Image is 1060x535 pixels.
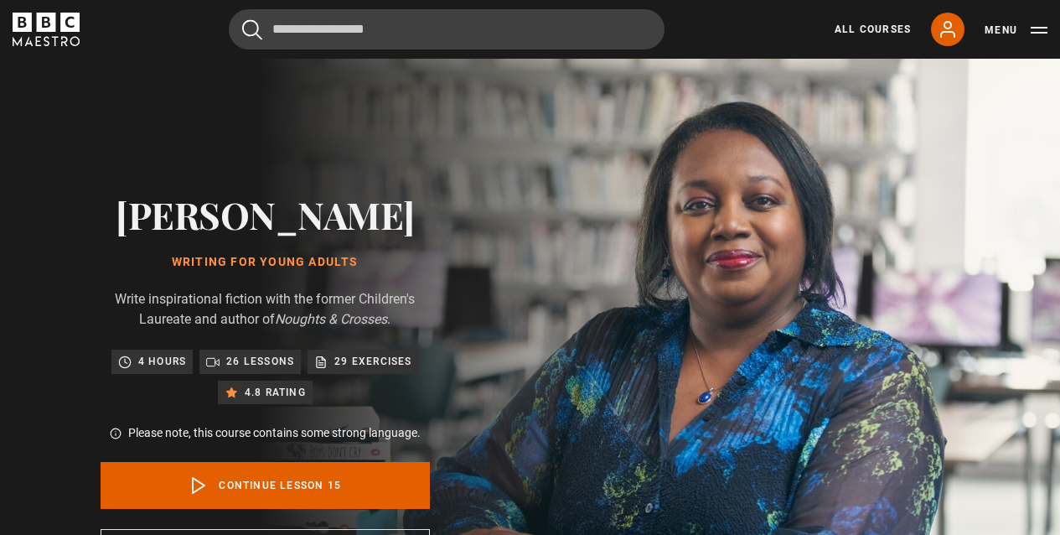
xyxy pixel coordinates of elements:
[138,353,186,370] p: 4 hours
[101,256,430,269] h1: Writing for Young Adults
[101,462,430,509] a: Continue lesson 15
[835,22,911,37] a: All Courses
[275,311,387,327] i: Noughts & Crosses
[985,22,1047,39] button: Toggle navigation
[101,289,430,330] p: Write inspirational fiction with the former Children's Laureate and author of .
[13,13,80,46] svg: BBC Maestro
[128,424,421,442] p: Please note, this course contains some strong language.
[226,353,294,370] p: 26 lessons
[334,353,411,370] p: 29 exercises
[242,19,262,40] button: Submit the search query
[229,9,664,49] input: Search
[101,193,430,236] h2: [PERSON_NAME]
[245,384,306,401] p: 4.8 rating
